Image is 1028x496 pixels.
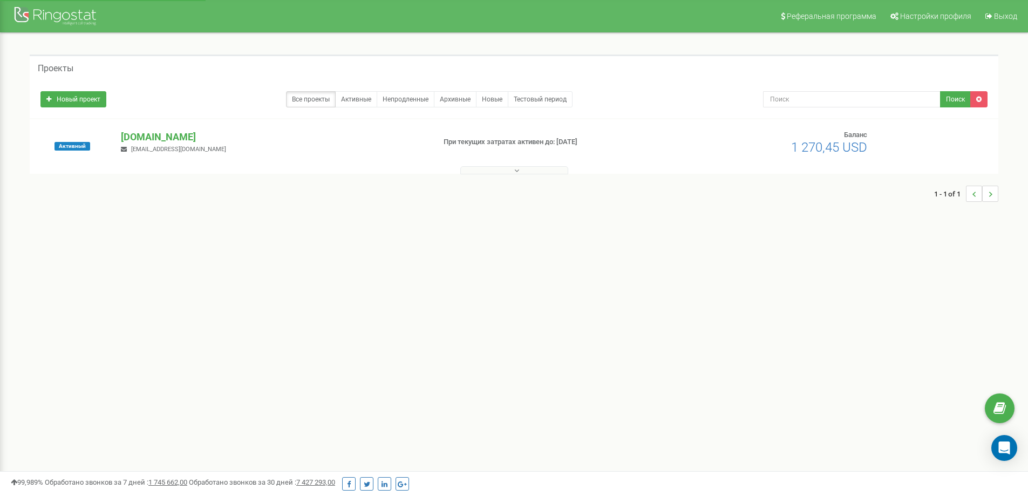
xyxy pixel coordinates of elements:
div: Open Intercom Messenger [991,435,1017,461]
span: 1 - 1 of 1 [934,186,966,202]
p: [DOMAIN_NAME] [121,130,426,144]
span: Баланс [844,131,867,139]
span: Обработано звонков за 7 дней : [45,478,187,486]
p: При текущих затратах активен до: [DATE] [444,137,668,147]
span: Обработано звонков за 30 дней : [189,478,335,486]
u: 7 427 293,00 [296,478,335,486]
a: Все проекты [286,91,336,107]
a: Новые [476,91,508,107]
a: Новый проект [40,91,106,107]
a: Активные [335,91,377,107]
span: 1 270,45 USD [791,140,867,155]
nav: ... [934,175,998,213]
u: 1 745 662,00 [148,478,187,486]
button: Поиск [940,91,971,107]
a: Тестовый период [508,91,573,107]
span: Настройки профиля [900,12,971,21]
span: 99,989% [11,478,43,486]
span: Реферальная программа [787,12,876,21]
a: Архивные [434,91,476,107]
span: Активный [55,142,90,151]
span: [EMAIL_ADDRESS][DOMAIN_NAME] [131,146,226,153]
input: Поиск [763,91,941,107]
a: Непродленные [377,91,434,107]
h5: Проекты [38,64,73,73]
span: Выход [994,12,1017,21]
